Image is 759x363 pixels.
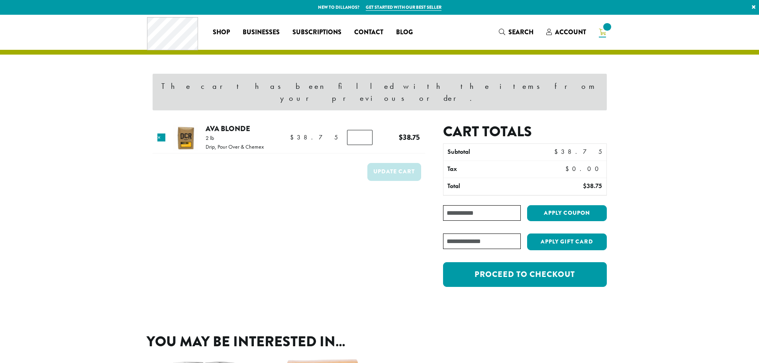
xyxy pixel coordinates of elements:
[290,133,338,141] bdi: 38.75
[173,125,198,151] img: Ava Blonde
[366,4,441,11] a: Get started with our best seller
[583,182,602,190] bdi: 38.75
[443,178,541,195] th: Total
[347,130,373,145] input: Product quantity
[243,27,280,37] span: Businesses
[206,123,250,134] a: Ava Blonde
[399,132,420,143] bdi: 38.75
[443,123,606,140] h2: Cart totals
[399,132,403,143] span: $
[554,147,561,156] span: $
[292,27,341,37] span: Subscriptions
[565,165,572,173] span: $
[206,135,264,141] p: 2 lb
[206,26,236,39] a: Shop
[508,27,533,37] span: Search
[354,27,383,37] span: Contact
[290,133,297,141] span: $
[396,27,413,37] span: Blog
[147,333,613,350] h2: You may be interested in…
[443,161,559,178] th: Tax
[492,26,540,39] a: Search
[527,205,607,222] button: Apply coupon
[443,144,541,161] th: Subtotal
[583,182,586,190] span: $
[527,233,607,250] button: Apply Gift Card
[206,144,264,149] p: Drip, Pour Over & Chemex
[153,74,607,110] div: The cart has been filled with the items from your previous order.
[443,262,606,287] a: Proceed to checkout
[367,163,421,181] button: Update cart
[157,133,165,141] a: Remove this item
[565,165,602,173] bdi: 0.00
[555,27,586,37] span: Account
[554,147,602,156] bdi: 38.75
[213,27,230,37] span: Shop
